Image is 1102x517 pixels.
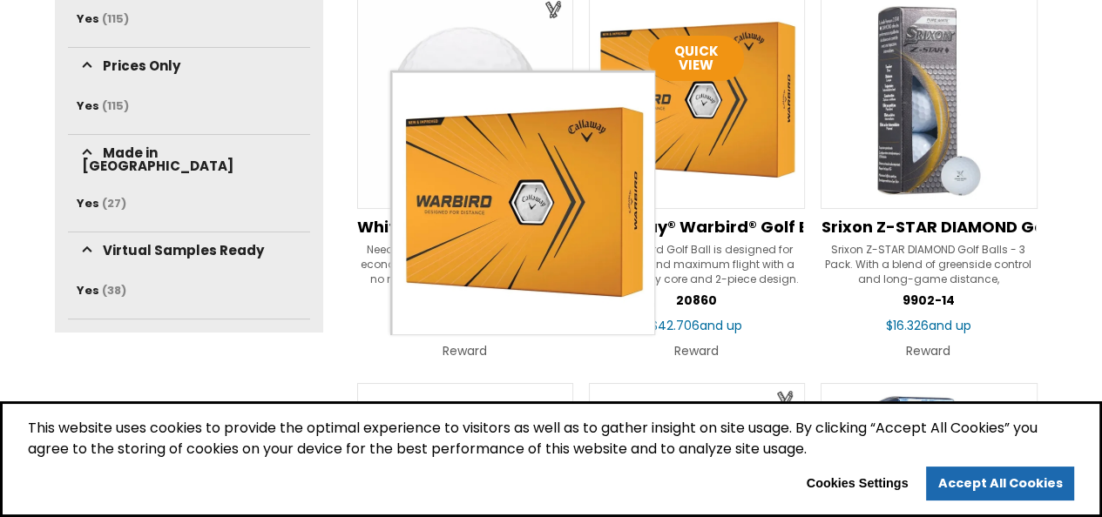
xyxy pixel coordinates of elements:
span: and up [929,317,971,334]
span: Yes [77,10,99,27]
span: Yes [77,282,99,299]
a: Yes (115) [77,10,129,27]
a: Quick View [648,36,744,81]
a: Create Virtual Sample [773,387,799,411]
a: Quick ViewCallaway® Warbird® Golf Ball Std Serv [589,91,805,109]
div: Reward [357,339,571,363]
a: Prices Only [77,57,184,76]
span: and up [700,317,742,334]
span: (27) [102,195,126,211]
span: Callaway® Warbird® Golf Ball Std Serv [589,216,901,238]
span: Virtual Samples Ready [99,239,267,261]
a: Yes (38) [77,282,126,299]
span: (38) [102,282,126,299]
span: 9902-14 [903,292,955,309]
img: Callaway® Warbird® Golf Ball Std Serv [392,72,655,335]
span: (115) [102,10,129,27]
span: This website uses cookies to provide the optimal experience to visitors as well as to gather insi... [28,418,1074,467]
span: Yes [77,97,99,114]
a: Srixon Z-STAR DIAMOND Golf Balls - 3 Pack [821,218,1035,237]
a: Callaway® Warbird® Golf Ball Std Serv [589,218,803,237]
div: Srixon Z-STAR DIAMOND Golf Balls - 3 Pack. With a blend of greenside control and long-game distan... [821,242,1035,285]
button: Cookies Settings [794,470,920,498]
span: Yes [77,195,99,211]
span: 20860 [676,292,717,309]
div: Reward [589,339,803,363]
span: White Golf Ball STD Service [357,216,578,238]
span: Made in [GEOGRAPHIC_DATA] [82,142,237,177]
span: (115) [102,97,129,114]
a: White Golf Ball STD Service [357,218,571,237]
a: Made in [GEOGRAPHIC_DATA] [77,144,297,173]
a: Virtual Samples Ready [77,241,267,260]
div: The Warbird Golf Ball is designed for distance and maximum flight with a high-energy core and 2-p... [589,242,803,285]
div: Need a quality printed golf ball at an economical price? Look no further! With no manufacturer ma... [357,242,571,285]
span: $42.706 [651,317,742,334]
span: $16.326 [886,317,971,334]
span: Prices Only [99,55,184,77]
a: Yes (115) [77,97,129,114]
a: allow cookies [926,467,1074,501]
div: Reward [821,339,1035,363]
a: Yes (27) [77,195,126,211]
